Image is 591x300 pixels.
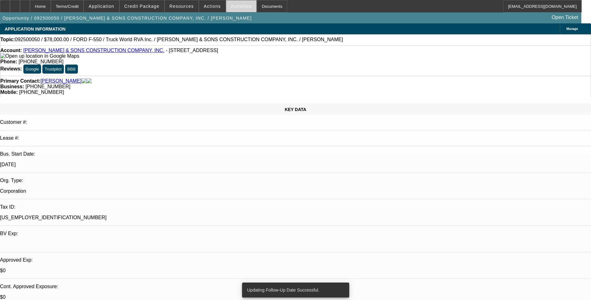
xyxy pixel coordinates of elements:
span: Actions [204,4,221,9]
span: Credit Package [124,4,160,9]
button: Credit Package [120,0,164,12]
span: Opportunity / 092500050 / [PERSON_NAME] & SONS CONSTRUCTION COMPANY, INC. / [PERSON_NAME] [2,16,252,21]
strong: Phone: [0,59,17,64]
span: [PHONE_NUMBER] [19,90,64,95]
button: Trustpilot [42,65,64,74]
strong: Account: [0,48,22,53]
strong: Primary Contact: [0,78,41,84]
strong: Topic: [0,37,15,42]
span: 092500050 / $78,000.00 / FORD F-550 / Truck World RVA Inc. / [PERSON_NAME] & SONS CONSTRUCTION CO... [15,37,343,42]
span: APPLICATION INFORMATION [5,27,65,31]
button: Resources [165,0,198,12]
strong: Mobile: [0,90,18,95]
button: Activities [226,0,257,12]
a: [PERSON_NAME] [41,78,82,84]
span: Application [88,4,114,9]
span: - [STREET_ADDRESS] [166,48,218,53]
button: Actions [199,0,226,12]
div: Updating Follow-Up Date Successful. [242,283,347,298]
span: Resources [169,4,194,9]
span: [PHONE_NUMBER] [26,84,70,89]
span: KEY DATA [285,107,306,112]
img: linkedin-icon.png [87,78,92,84]
button: Application [84,0,119,12]
span: [PHONE_NUMBER] [19,59,64,64]
a: [PERSON_NAME] & SONS CONSTRUCTION COMPANY, INC. [23,48,164,53]
a: View Google Maps [0,53,79,59]
img: Open up location in Google Maps [0,53,79,59]
strong: Business: [0,84,24,89]
strong: Reviews: [0,66,22,71]
span: Activities [231,4,252,9]
a: Open Ticket [549,12,581,23]
span: Manage [566,27,578,31]
button: Google [23,65,41,74]
img: facebook-icon.png [82,78,87,84]
button: BBB [65,65,78,74]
